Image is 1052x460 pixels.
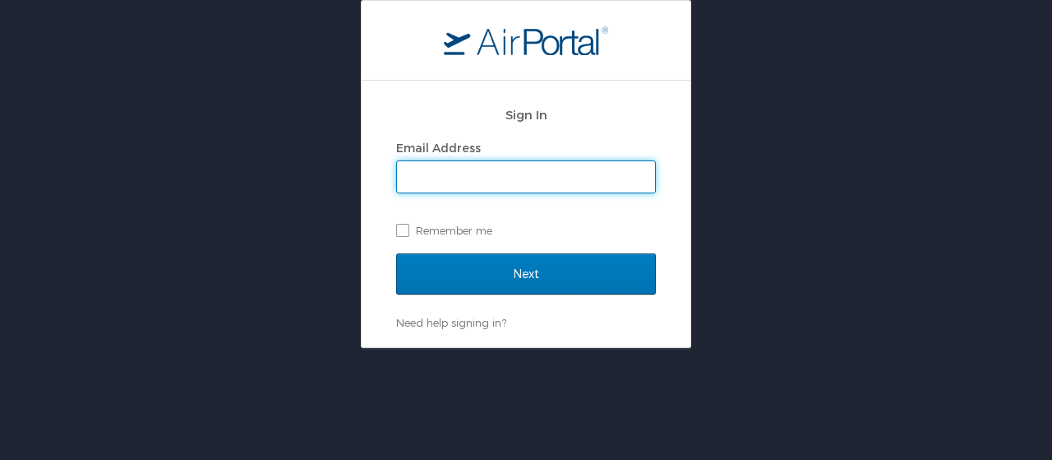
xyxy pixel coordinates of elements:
label: Remember me [396,218,656,243]
label: Email Address [396,141,481,155]
img: logo [444,26,608,55]
a: Need help signing in? [396,316,506,329]
input: Next [396,253,656,295]
h2: Sign In [396,105,656,124]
